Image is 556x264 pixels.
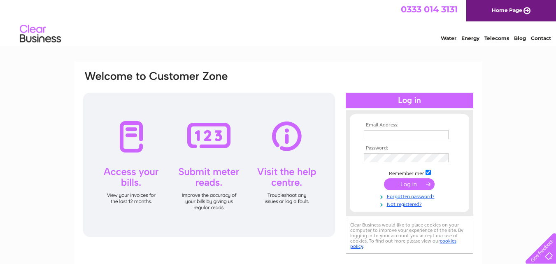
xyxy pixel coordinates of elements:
[362,122,457,128] th: Email Address:
[461,35,479,41] a: Energy
[350,238,456,249] a: cookies policy
[346,218,473,254] div: Clear Business would like to place cookies on your computer to improve your experience of the sit...
[362,168,457,177] td: Remember me?
[384,178,435,190] input: Submit
[484,35,509,41] a: Telecoms
[364,200,457,208] a: Not registered?
[364,192,457,200] a: Forgotten password?
[401,4,458,14] a: 0333 014 3131
[362,145,457,151] th: Password:
[514,35,526,41] a: Blog
[84,5,473,40] div: Clear Business is a trading name of Verastar Limited (registered in [GEOGRAPHIC_DATA] No. 3667643...
[441,35,456,41] a: Water
[531,35,551,41] a: Contact
[19,21,61,47] img: logo.png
